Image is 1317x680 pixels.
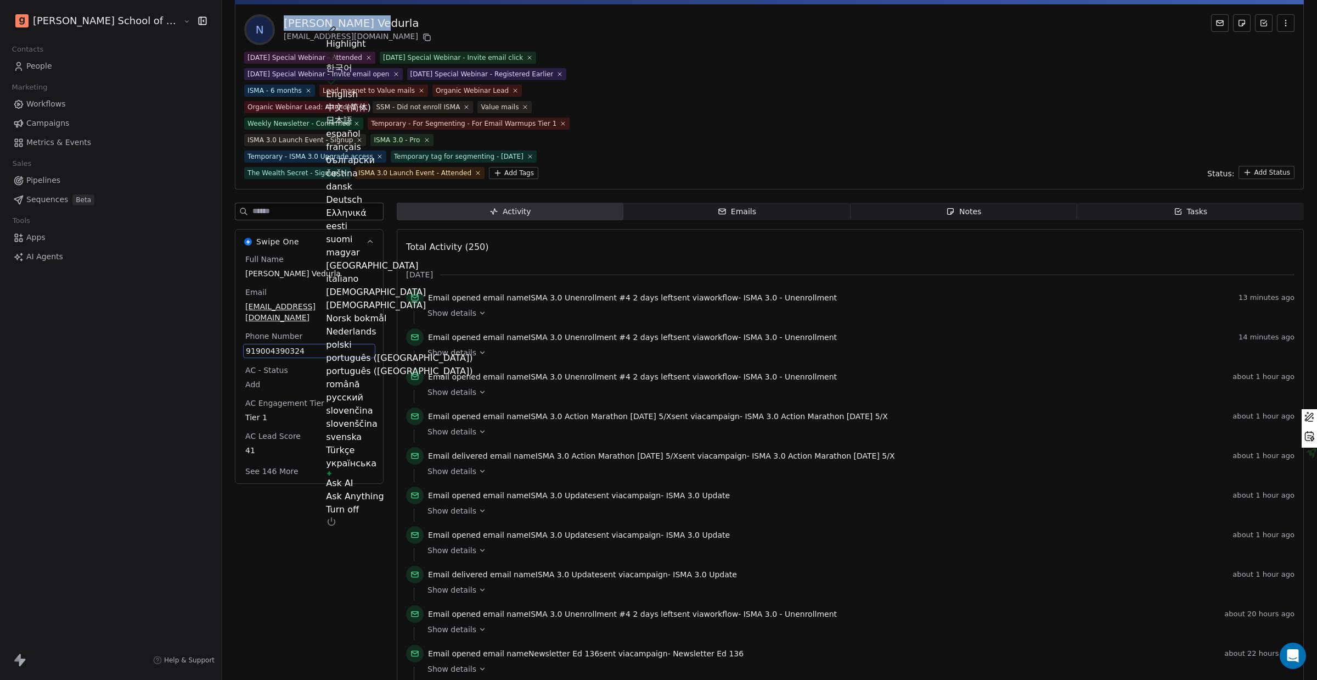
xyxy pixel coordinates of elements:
img: Goela%20School%20Logos%20(4).png [15,14,29,27]
span: AC Engagement Tier [243,398,327,409]
span: Phone Number [243,331,305,342]
a: People [9,57,212,75]
div: čeština [326,167,472,180]
span: 14 minutes ago [1239,333,1295,342]
span: AC - Status [243,365,290,376]
span: N [246,16,273,43]
div: Swipe OneSwipe One [235,254,383,483]
span: Sequences [26,194,68,205]
span: ISMA 3.0 Action Marathon [DATE] 5/X [528,412,671,421]
div: Highlight [326,37,472,51]
div: Value mails [481,102,519,112]
div: Deutsch [326,193,472,207]
img: Swipe One [244,238,252,246]
div: [DATE] Special Webinar - Registered Earlier [410,69,554,79]
span: Add [245,379,373,390]
div: eesti [326,220,472,233]
span: 919004390324 [246,345,373,356]
span: [PERSON_NAME] Vedurla [245,268,373,279]
div: português ([GEOGRAPHIC_DATA]) [326,352,472,365]
span: ISMA 3.0 Update [528,531,593,539]
span: Pipelines [26,175,60,186]
a: Apps [9,228,212,247]
a: Metrics & Events [9,133,212,152]
div: polski [326,338,472,352]
div: Türkçe [326,444,472,457]
span: ISMA 3.0 - Unenrollment [744,293,837,302]
a: Show details [427,545,1287,556]
span: about 1 hour ago [1232,412,1295,421]
span: People [26,60,52,72]
div: Ελληνικά [326,207,472,220]
div: [PERSON_NAME] Vedurla [284,15,434,31]
div: Ask AI [326,470,472,490]
span: Apps [26,232,46,243]
div: ISMA - 6 months [247,86,302,96]
div: español [326,127,472,141]
span: email name sent via campaign - [428,450,894,461]
span: about 1 hour ago [1232,452,1295,460]
div: français [326,141,472,154]
span: Email opened [428,531,481,539]
div: українська [326,457,472,470]
span: Tier 1 [245,412,373,423]
span: Total Activity (250) [406,242,488,252]
span: AC Lead Score [243,431,303,442]
span: Status: [1207,168,1234,179]
span: Email [243,287,269,298]
div: The Wealth Secret - Signup [247,168,337,178]
button: See 146 More [239,461,305,481]
span: ISMA 3.0 Unenrollment #4 2 days left [528,333,673,342]
div: Emails [718,206,756,218]
button: [PERSON_NAME] School of Finance LLP [13,12,176,30]
div: suomi [326,233,472,246]
a: Show details [427,387,1287,398]
span: Show details [427,624,476,635]
a: Help & Support [153,656,215,665]
div: Notes [946,206,981,218]
span: Swipe One [256,236,299,247]
div: Open Intercom Messenger [1280,643,1306,669]
span: about 20 hours ago [1224,610,1295,618]
span: Metrics & Events [26,137,91,148]
a: Show details [427,664,1287,675]
button: Add Status [1239,166,1295,179]
span: email name sent via campaign - [428,569,737,580]
a: Show details [427,426,1287,437]
span: Newsletter Ed 136 [673,649,744,658]
div: [DATE] Special Webinar - Attended [247,53,362,63]
a: Show details [427,505,1287,516]
span: email name sent via workflow - [428,292,837,303]
div: magyar [326,246,472,259]
span: Show details [427,664,476,675]
div: Nederlands [326,325,472,338]
span: email name sent via campaign - [428,648,744,659]
span: Newsletter Ed 136 [528,649,599,658]
div: русский [326,391,472,404]
a: AI Agents [9,248,212,266]
span: about 1 hour ago [1232,531,1295,539]
span: ISMA 3.0 - Unenrollment [744,610,837,618]
div: română [326,378,472,391]
div: English [326,88,472,101]
a: Show details [427,347,1287,358]
div: 한국어 [326,62,472,75]
div: ISMA 3.0 Launch Event - Signup [247,135,353,145]
div: [DATE] Special Webinar - Invite email open [247,69,389,79]
div: Lead magnet to Value mails [323,86,415,96]
div: български [326,154,472,167]
div: slovenščina [326,417,472,431]
a: Show details [427,466,1287,477]
span: ISMA 3.0 Update [536,570,600,579]
button: Swipe OneSwipe One [235,230,383,254]
span: about 1 hour ago [1232,570,1295,579]
span: about 1 hour ago [1232,491,1295,500]
div: [GEOGRAPHIC_DATA] [326,259,472,272]
span: 41 [245,445,373,456]
a: Pipelines [9,171,212,189]
div: dansk [326,180,472,193]
span: email name sent via workflow - [428,371,837,382]
span: email name sent via campaign - [428,411,888,422]
span: ISMA 3.0 Update [666,491,730,500]
span: email name sent via workflow - [428,332,837,343]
